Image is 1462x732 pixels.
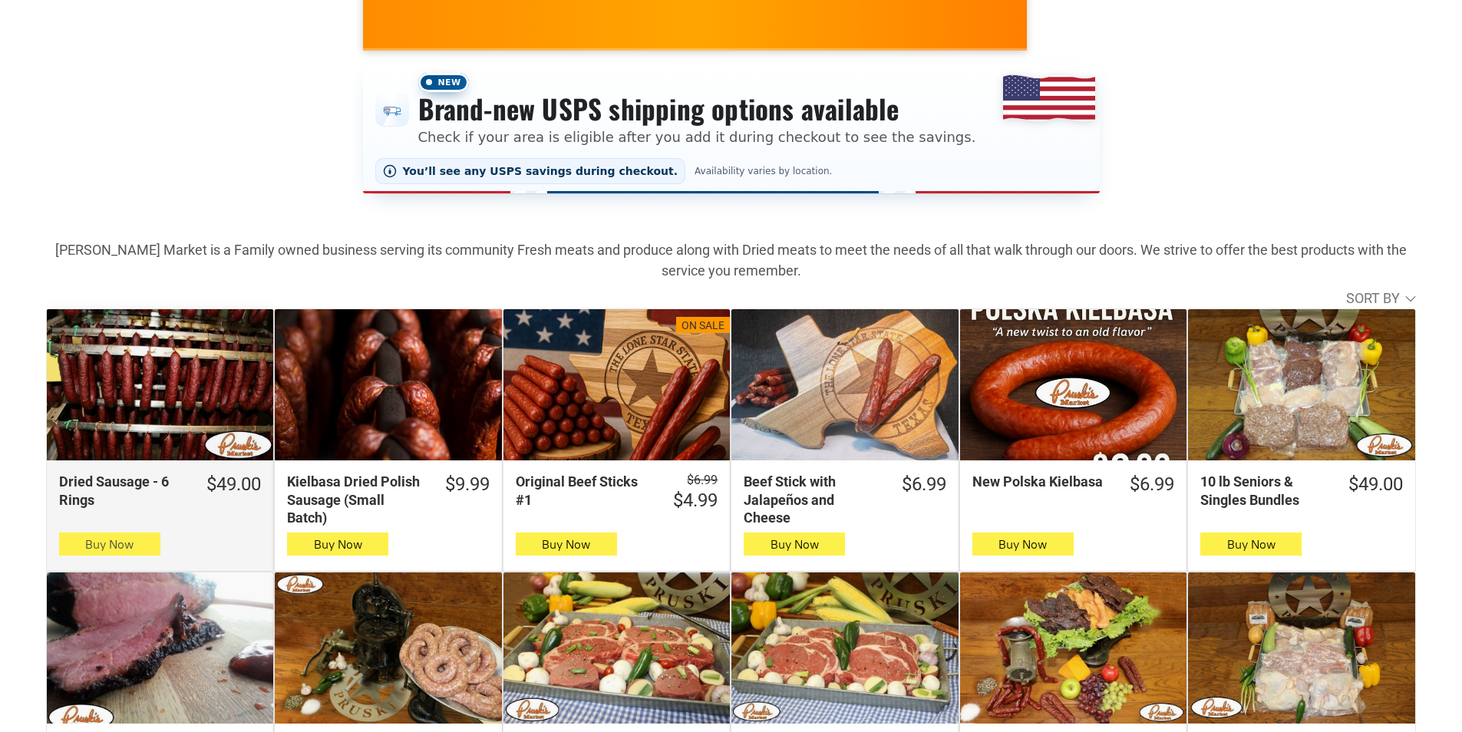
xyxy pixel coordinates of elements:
[445,473,490,496] div: $9.99
[1188,473,1414,509] a: $49.0010 lb Seniors & Singles Bundles
[85,537,134,552] span: Buy Now
[771,537,819,552] span: Buy Now
[1227,537,1276,552] span: Buy Now
[681,318,724,334] div: On Sale
[1130,473,1174,496] div: $6.99
[998,537,1047,552] span: Buy Now
[516,473,653,509] div: Original Beef Sticks #1
[59,473,186,509] div: Dried Sausage - 6 Rings
[59,533,160,556] button: Buy Now
[47,309,273,460] a: Dried Sausage - 6 Rings
[972,473,1110,490] div: New Polska Kielbasa
[542,537,590,552] span: Buy Now
[1348,473,1403,496] div: $49.00
[275,572,501,724] a: 6 lbs - “Da” Best Fresh Polish Wedding Sausage
[691,166,835,176] span: Availability varies by location.
[55,242,1407,279] strong: [PERSON_NAME] Market is a Family owned business serving its community Fresh meats and produce alo...
[731,309,958,460] a: Beef Stick with Jalapeños and Cheese
[731,473,958,526] a: $6.99Beef Stick with Jalapeños and Cheese
[731,572,958,724] a: 6 – 12 oz Choice Angus Beef Ribeyes
[418,127,976,147] p: Check if your area is eligible after you add it during checkout to see the savings.
[206,473,261,496] div: $49.00
[275,309,501,460] a: Kielbasa Dried Polish Sausage (Small Batch)
[673,489,718,513] div: $4.99
[744,473,881,526] div: Beef Stick with Jalapeños and Cheese
[418,92,976,126] h3: Brand-new USPS shipping options available
[275,473,501,526] a: $9.99Kielbasa Dried Polish Sausage (Small Batch)
[972,533,1074,556] button: Buy Now
[1188,309,1414,460] a: 10 lb Seniors &amp; Singles Bundles
[363,63,1100,193] div: Shipping options announcement
[503,572,730,724] a: The Ultimate Texas Steak Box
[992,3,1293,28] span: [PERSON_NAME] MARKET
[418,73,469,92] span: New
[960,473,1186,496] a: $6.99New Polska Kielbasa
[902,473,946,496] div: $6.99
[1200,473,1328,509] div: 10 lb Seniors & Singles Bundles
[403,165,678,177] span: You’ll see any USPS savings during checkout.
[960,572,1186,724] a: Dried Box
[960,309,1186,460] a: New Polska Kielbasa
[47,572,273,724] a: Smoked, Fully Cooked Beef Brisket
[314,537,362,552] span: Buy Now
[744,533,845,556] button: Buy Now
[287,473,424,526] div: Kielbasa Dried Polish Sausage (Small Batch)
[1200,533,1302,556] button: Buy Now
[47,473,273,509] a: $49.00Dried Sausage - 6 Rings
[503,473,730,513] a: $6.99 $4.99Original Beef Sticks #1
[1188,572,1414,724] a: 20 lbs Bar B Que Bundle
[503,309,730,460] a: On SaleOriginal Beef Sticks #1
[687,473,718,487] s: $6.99
[287,533,388,556] button: Buy Now
[516,533,617,556] button: Buy Now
